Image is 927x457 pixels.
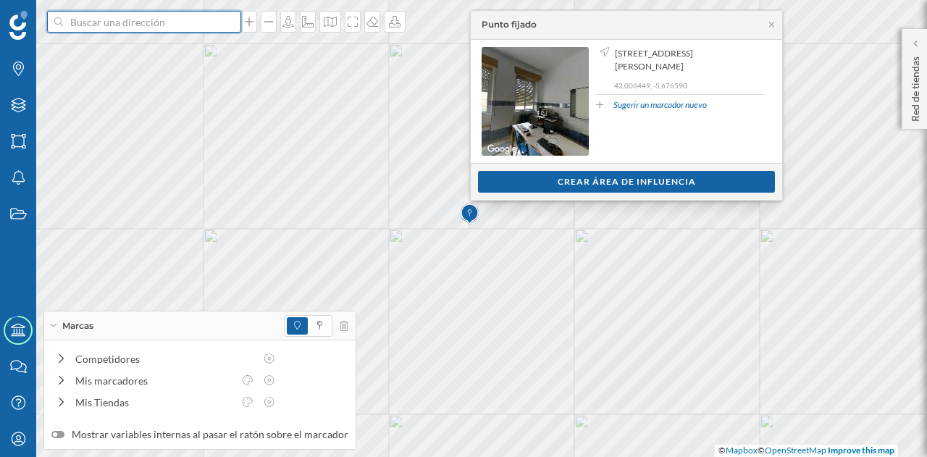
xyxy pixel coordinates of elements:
p: Red de tiendas [908,51,923,122]
a: OpenStreetMap [765,445,826,456]
div: Mis Tiendas [75,395,233,410]
label: Mostrar variables internas al pasar el ratón sobre el marcador [51,427,348,442]
p: 42,006449, -5,676590 [614,80,764,91]
div: Punto fijado [482,18,537,31]
img: Geoblink Logo [9,11,28,40]
a: Mapbox [726,445,758,456]
a: Sugerir un marcador nuevo [613,98,707,112]
div: Competidores [75,351,255,366]
span: Soporte [29,10,80,23]
span: Marcas [62,319,93,332]
span: [STREET_ADDRESS][PERSON_NAME] [615,47,760,73]
div: © © [715,445,898,457]
div: Mis marcadores [75,373,233,388]
a: Improve this map [828,445,894,456]
img: Marker [461,200,479,229]
img: streetview [482,47,589,156]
